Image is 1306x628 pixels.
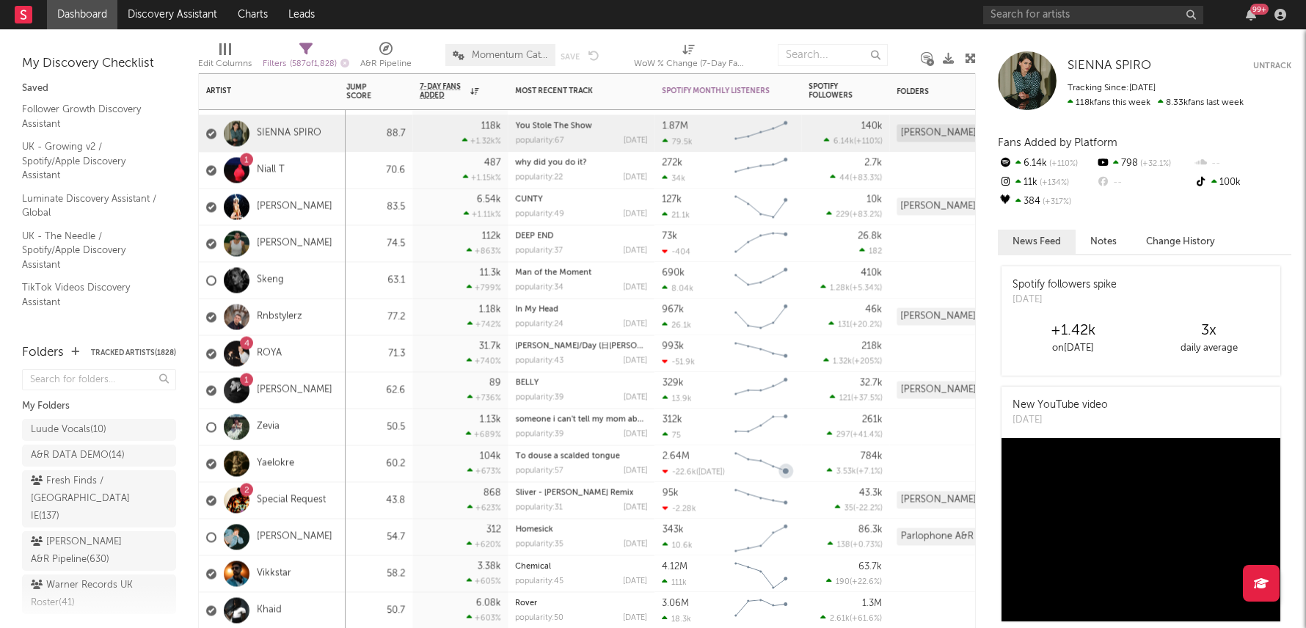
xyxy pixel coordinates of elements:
[728,409,794,445] svg: Chart title
[864,158,882,167] div: 2.7k
[346,308,405,326] div: 77.2
[983,6,1203,24] input: Search for artists
[515,453,619,461] a: To douse a scalded tongue
[897,198,1025,216] div: [PERSON_NAME] A&R Pipeline (630)
[728,115,794,152] svg: Chart title
[22,228,161,273] a: UK - The Needle / Spotify/Apple Discovery Assistant
[862,598,882,607] div: 1.3M
[515,196,647,204] div: CUNTY
[257,605,282,617] a: Khaid
[623,137,647,145] div: [DATE]
[257,201,332,213] a: [PERSON_NAME]
[257,494,326,507] a: Special Request
[852,175,880,183] span: +83.3 %
[833,358,852,366] span: 1.32k
[515,489,647,497] div: Sliver - KETTAMA Remix
[22,191,161,221] a: Luminate Discovery Assistant / Global
[634,55,744,73] div: WoW % Change (7-Day Fans Added)
[860,451,882,461] div: 784k
[623,614,647,622] div: [DATE]
[728,299,794,335] svg: Chart title
[515,431,563,439] div: popularity: 39
[466,247,500,256] div: +863 %
[662,525,683,534] div: 343k
[839,175,850,183] span: 44
[852,541,880,549] span: +0.73 %
[1250,4,1269,15] div: 99 +
[515,614,563,622] div: popularity: 50
[662,467,724,476] div: -22.6k ( [DATE] )
[515,343,647,351] div: Dawn/Day (日月同辉)
[257,568,291,580] a: Vikkstar
[515,577,563,585] div: popularity: 45
[467,393,500,403] div: +736 %
[623,174,647,182] div: [DATE]
[483,488,500,497] div: 868
[1013,398,1108,413] div: New YouTube video
[31,421,106,439] div: Luude Vocals ( 10 )
[833,138,853,146] span: 6.14k
[662,378,683,387] div: 329k
[826,577,882,586] div: ( )
[22,139,161,183] a: UK - Growing v2 / Spotify/Apple Discovery Assistant
[728,262,794,299] svg: Chart title
[462,173,500,183] div: +1.15k %
[1005,322,1141,340] div: +1.42k
[515,137,563,145] div: popularity: 67
[662,304,684,314] div: 967k
[623,284,647,292] div: [DATE]
[854,358,880,366] span: +205 %
[22,55,176,73] div: My Discovery Checklist
[853,395,880,403] span: +37.5 %
[998,173,1095,192] div: 11k
[844,505,853,513] span: 35
[1095,154,1193,173] div: 798
[515,599,537,607] a: Rover
[346,381,405,399] div: 62.6
[662,357,695,366] div: -51.9k
[263,55,349,73] div: Filters
[481,231,500,241] div: 112k
[858,468,880,476] span: +7.1 %
[22,80,176,98] div: Saved
[662,415,682,424] div: 312k
[861,415,882,424] div: 261k
[852,578,880,586] span: +22.6 %
[515,416,647,424] div: someone i can't tell my mom about
[820,613,882,623] div: ( )
[515,526,552,534] a: Homesick
[836,468,856,476] span: 3.53k
[1076,230,1131,254] button: Notes
[828,320,882,329] div: ( )
[22,280,161,310] a: TikTok Videos Discovery Assistant
[515,379,647,387] div: BELLY
[515,87,625,95] div: Most Recent Track
[515,269,591,277] a: Man of the Moment
[475,598,500,607] div: 6.08k
[346,235,405,252] div: 74.5
[1131,230,1230,254] button: Change History
[623,211,647,219] div: [DATE]
[728,482,794,519] svg: Chart title
[852,615,880,623] span: +61.6 %
[467,503,500,513] div: +623 %
[662,488,678,497] div: 95k
[22,445,176,467] a: A&R DATA DEMO(14)
[346,455,405,472] div: 60.2
[623,247,647,255] div: [DATE]
[852,211,880,219] span: +83.2 %
[198,37,252,79] div: Edit Columns
[662,430,680,439] div: 75
[662,341,684,351] div: 993k
[515,123,647,131] div: You Stole The Show
[662,158,682,167] div: 272k
[478,304,500,314] div: 1.18k
[865,304,882,314] div: 46k
[1194,173,1291,192] div: 100k
[484,158,500,167] div: 487
[839,395,850,403] span: 121
[515,174,563,182] div: popularity: 22
[1013,277,1117,293] div: Spotify followers spike
[998,230,1076,254] button: News Feed
[1253,59,1291,73] button: Untrack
